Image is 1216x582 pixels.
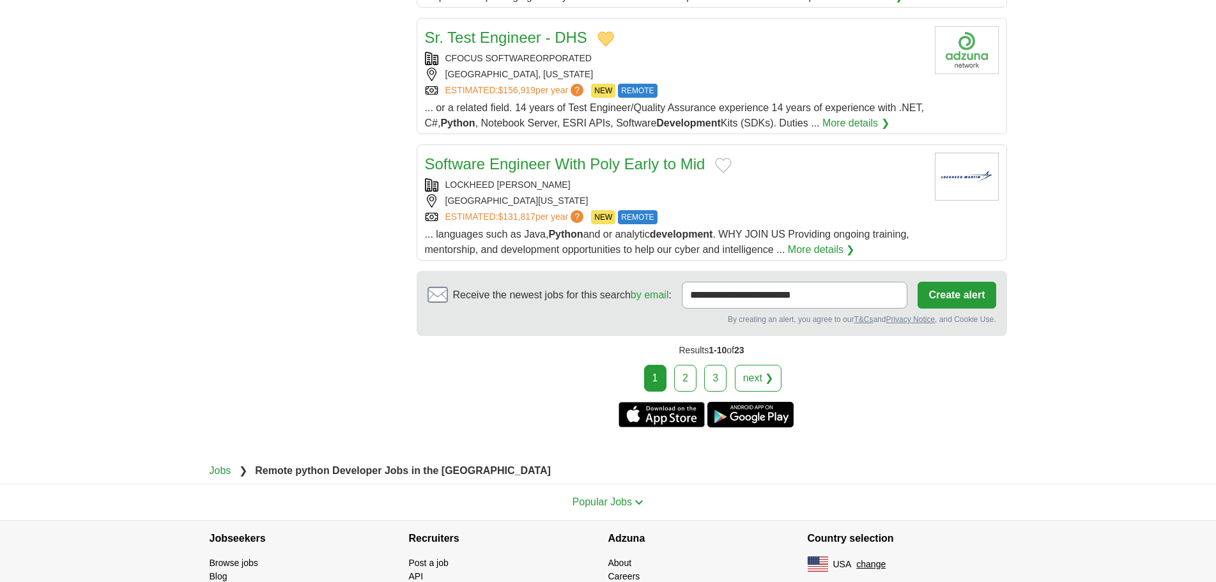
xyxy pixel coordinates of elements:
a: Privacy Notice [886,315,935,324]
a: 3 [704,365,727,392]
a: Get the Android app [707,402,794,427]
strong: development [650,229,713,240]
span: $156,919 [498,85,535,95]
a: ESTIMATED:$156,919per year? [445,84,587,98]
span: ? [571,84,583,96]
button: Create alert [918,282,996,309]
span: Receive the newest jobs for this search : [453,287,672,303]
a: Software Engineer With Poly Early to Mid [425,155,705,172]
span: NEW [591,84,615,98]
span: 1-10 [709,345,727,355]
a: Get the iPhone app [619,402,705,427]
a: by email [631,289,669,300]
div: Results of [417,336,1007,365]
a: Browse jobs [210,558,258,568]
div: 1 [644,365,666,392]
span: NEW [591,210,615,224]
a: More details ❯ [788,242,855,257]
span: Popular Jobs [573,496,632,507]
a: T&Cs [854,315,873,324]
a: next ❯ [735,365,782,392]
a: Blog [210,571,227,581]
div: [GEOGRAPHIC_DATA][US_STATE] [425,194,925,208]
img: toggle icon [635,500,643,505]
button: Add to favorite jobs [597,31,614,47]
span: ... languages such as Java, and or analytic . WHY JOIN US Providing ongoing training, mentorship,... [425,229,909,255]
img: US flag [808,556,828,572]
span: REMOTE [618,210,657,224]
button: Add to favorite jobs [715,158,732,173]
a: Jobs [210,465,231,476]
div: [GEOGRAPHIC_DATA], [US_STATE] [425,68,925,81]
span: $131,817 [498,211,535,222]
strong: Remote python Developer Jobs in the [GEOGRAPHIC_DATA] [255,465,551,476]
img: Lockheed Martin logo [935,153,999,201]
span: ? [571,210,583,223]
div: By creating an alert, you agree to our and , and Cookie Use. [427,314,996,325]
a: API [409,571,424,581]
span: REMOTE [618,84,657,98]
a: About [608,558,632,568]
a: Careers [608,571,640,581]
img: Company logo [935,26,999,74]
a: LOCKHEED [PERSON_NAME] [445,180,571,190]
span: USA [833,558,852,571]
a: More details ❯ [822,116,889,131]
a: ESTIMATED:$131,817per year? [445,210,587,224]
a: Post a job [409,558,449,568]
h4: Country selection [808,521,1007,556]
strong: Python [440,118,475,128]
div: CFOCUS SOFTWAREORPORATED [425,52,925,65]
span: ❯ [239,465,247,476]
button: change [856,558,886,571]
span: 23 [734,345,744,355]
span: ... or a related field. 14 years of Test Engineer/Quality Assurance experience 14 years of experi... [425,102,924,128]
a: Sr. Test Engineer - DHS [425,29,587,46]
strong: Python [548,229,583,240]
strong: Development [656,118,720,128]
a: 2 [674,365,697,392]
